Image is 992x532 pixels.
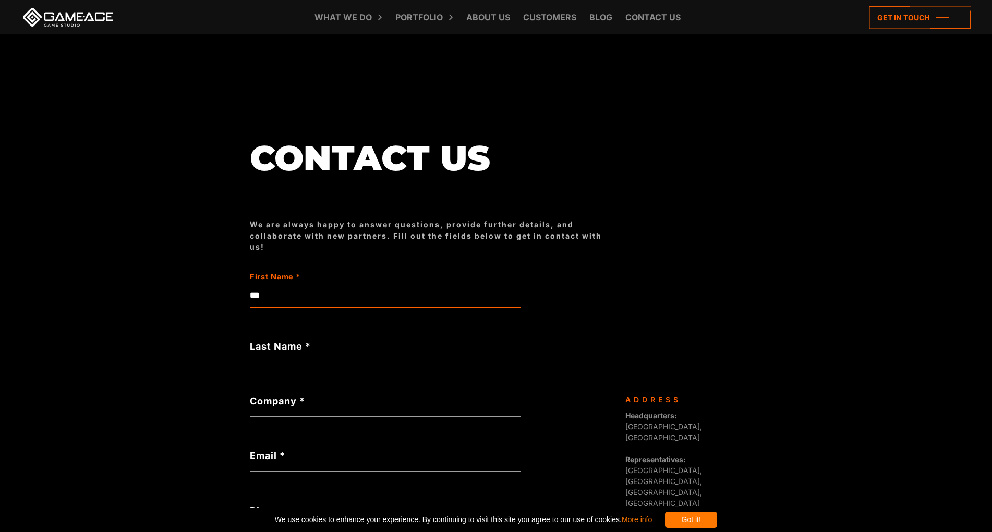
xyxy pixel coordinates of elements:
[250,503,521,517] label: Phone
[625,411,702,442] span: [GEOGRAPHIC_DATA], [GEOGRAPHIC_DATA]
[869,6,971,29] a: Get in touch
[250,394,521,408] label: Company *
[250,271,467,282] label: First Name *
[625,394,735,405] div: Address
[275,512,652,528] span: We use cookies to enhance your experience. By continuing to visit this site you agree to our use ...
[665,512,717,528] div: Got it!
[622,515,652,524] a: More info
[250,139,615,177] h1: Contact us
[625,455,686,464] strong: Representatives:
[625,411,677,420] strong: Headquarters:
[250,449,521,463] label: Email *
[250,339,521,353] label: Last Name *
[625,455,702,508] span: [GEOGRAPHIC_DATA], [GEOGRAPHIC_DATA], [GEOGRAPHIC_DATA], [GEOGRAPHIC_DATA]
[250,219,615,252] div: We are always happy to answer questions, provide further details, and collaborate with new partne...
